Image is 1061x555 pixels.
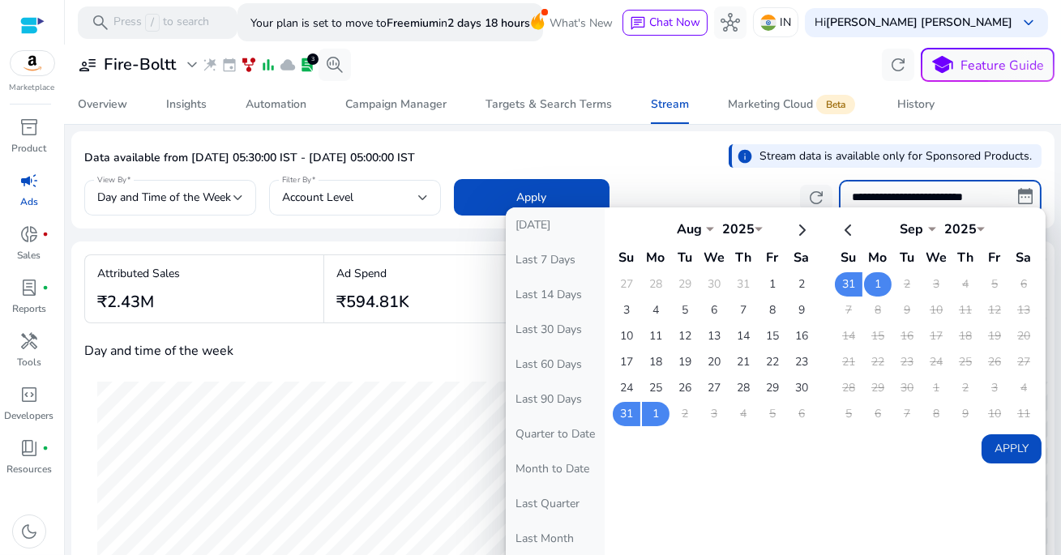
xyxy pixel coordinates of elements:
p: Sales [18,248,41,263]
div: 3 [307,53,319,65]
button: Apply [454,179,610,216]
span: fiber_manual_record [42,231,49,237]
p: Hi [815,17,1012,28]
span: / [145,14,160,32]
span: cloud [280,57,296,73]
h3: ₹2.43M [97,292,180,312]
span: inventory_2 [19,117,39,137]
p: Feature Guide [961,56,1045,75]
p: Developers [5,408,54,423]
span: search_insights [325,55,344,75]
span: refresh [806,188,826,207]
div: Sep [888,220,936,238]
span: event [221,57,237,73]
img: in.svg [760,15,776,31]
p: Ads [20,194,38,209]
span: Beta [816,95,855,114]
button: [DATE] [506,207,605,242]
button: Last 30 Days [506,312,605,347]
span: campaign [19,171,39,190]
p: Attributed Sales [97,265,180,282]
p: Tools [17,355,41,369]
span: code_blocks [19,385,39,404]
div: Insights [166,99,207,110]
span: refresh [888,55,908,75]
button: Month to Date [506,451,605,486]
div: History [897,99,935,110]
h4: Day and time of the week [84,344,233,359]
span: wand_stars [202,57,218,73]
p: Your plan is set to move to in [250,9,530,37]
span: lab_profile [19,278,39,297]
span: donut_small [19,224,39,244]
b: [PERSON_NAME] [PERSON_NAME] [826,15,1012,30]
button: Apply [982,434,1042,463]
button: Last 60 Days [506,347,605,382]
span: lab_profile [299,57,315,73]
span: expand_more [182,55,202,75]
button: Last Quarter [506,486,605,521]
p: Data available from [DATE] 05:30:00 IST - [DATE] 05:00:00 IST [84,150,415,166]
p: Press to search [113,14,209,32]
p: Reports [12,301,46,316]
p: Product [12,141,47,156]
div: Overview [78,99,127,110]
button: chatChat Now [622,10,708,36]
mat-label: Filter By [282,174,312,186]
div: 2025 [714,220,763,238]
mat-label: View By [97,174,127,186]
button: Last 90 Days [506,382,605,416]
span: book_4 [19,438,39,458]
span: chat [630,15,646,32]
button: search_insights [319,49,351,81]
span: Account Level [282,190,353,205]
span: dark_mode [19,522,39,541]
span: keyboard_arrow_down [1019,13,1038,32]
button: Last 7 Days [506,242,605,277]
h3: Fire-Boltt [104,55,176,75]
span: Chat Now [649,15,700,30]
span: What's New [550,9,613,37]
div: 2025 [936,220,985,238]
div: Marketing Cloud [728,98,858,111]
div: Stream [651,99,689,110]
button: hub [714,6,747,39]
p: Resources [6,462,52,476]
b: Freemium [387,15,439,31]
span: school [931,53,955,77]
div: Aug [665,220,714,238]
button: refresh [882,49,914,81]
span: hub [721,13,740,32]
span: info [737,148,753,164]
span: bar_chart [260,57,276,73]
span: search [91,13,110,32]
p: IN [780,8,791,36]
button: Last 14 Days [506,277,605,312]
p: Ad Spend [336,265,409,282]
h3: ₹594.81K [336,292,409,312]
p: Marketplace [10,82,55,94]
span: fiber_manual_record [42,445,49,451]
img: amazon.svg [11,51,54,75]
div: Targets & Search Terms [486,99,612,110]
span: Day and Time of the Week [97,190,231,205]
div: Campaign Manager [345,99,447,110]
span: fiber_manual_record [42,284,49,291]
b: 2 days 18 hours [447,15,530,31]
p: Stream data is available only for Sponsored Products. [759,147,1032,164]
span: Apply [517,189,547,206]
span: user_attributes [78,55,97,75]
button: schoolFeature Guide [921,48,1055,82]
button: refresh [800,185,832,211]
span: family_history [241,57,257,73]
span: handyman [19,331,39,351]
button: Quarter to Date [506,416,605,451]
div: Automation [246,99,306,110]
